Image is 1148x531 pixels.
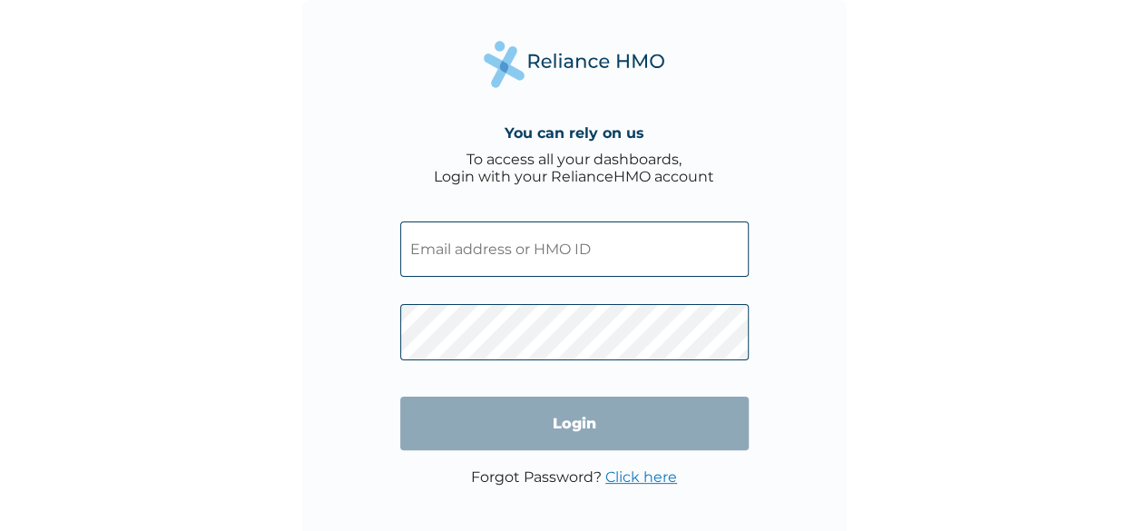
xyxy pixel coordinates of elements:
[400,397,749,450] input: Login
[505,124,644,142] h4: You can rely on us
[471,468,677,486] p: Forgot Password?
[434,151,714,185] div: To access all your dashboards, Login with your RelianceHMO account
[605,468,677,486] a: Click here
[400,221,749,277] input: Email address or HMO ID
[484,41,665,87] img: Reliance Health's Logo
